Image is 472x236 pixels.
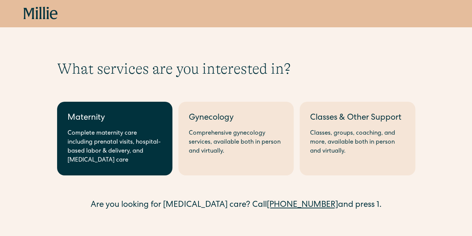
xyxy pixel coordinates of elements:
[310,112,404,125] div: Classes & Other Support
[57,102,172,175] a: MaternityComplete maternity care including prenatal visits, hospital-based labor & delivery, and ...
[68,112,162,125] div: Maternity
[68,129,162,165] div: Complete maternity care including prenatal visits, hospital-based labor & delivery, and [MEDICAL_...
[57,199,415,212] div: Are you looking for [MEDICAL_DATA] care? Call and press 1.
[57,60,415,78] h1: What services are you interested in?
[267,201,338,209] a: [PHONE_NUMBER]
[178,102,294,175] a: GynecologyComprehensive gynecology services, available both in person and virtually.
[310,129,404,156] div: Classes, groups, coaching, and more, available both in person and virtually.
[189,112,283,125] div: Gynecology
[300,102,415,175] a: Classes & Other SupportClasses, groups, coaching, and more, available both in person and virtually.
[189,129,283,156] div: Comprehensive gynecology services, available both in person and virtually.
